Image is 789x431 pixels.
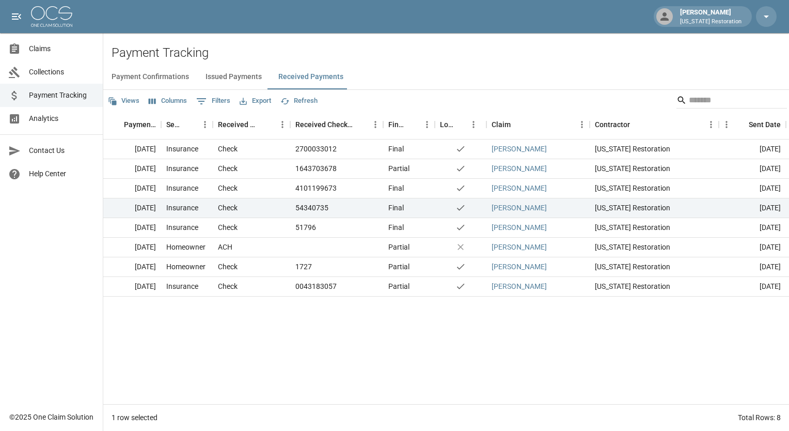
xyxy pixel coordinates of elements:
div: Total Rows: 8 [738,412,781,423]
div: Received Method [213,110,290,139]
div: Check [218,281,238,291]
div: Check [218,222,238,233]
div: [DATE] [94,238,161,257]
div: [US_STATE] Restoration [590,277,719,297]
button: Sort [630,117,644,132]
div: Final [388,183,404,193]
button: Sort [353,117,368,132]
button: Menu [703,117,719,132]
div: [DATE] [94,179,161,198]
button: Menu [419,117,435,132]
button: Issued Payments [197,65,270,89]
div: Claim [486,110,590,139]
button: open drawer [6,6,27,27]
div: Final [388,203,404,213]
div: dynamic tabs [103,65,789,89]
button: Received Payments [270,65,352,89]
a: [PERSON_NAME] [492,281,547,291]
div: [US_STATE] Restoration [590,140,719,159]
div: Received Check Number [295,110,353,139]
div: Payment Date [94,110,161,139]
div: [US_STATE] Restoration [590,198,719,218]
h2: Payment Tracking [112,45,789,60]
button: Menu [275,117,290,132]
div: 1727 [295,261,312,272]
div: [DATE] [719,140,786,159]
div: Final/Partial [388,110,405,139]
div: [DATE] [719,179,786,198]
a: [PERSON_NAME] [492,144,547,154]
button: Sort [109,117,124,132]
div: Sender [166,110,183,139]
div: Insurance [166,183,198,193]
div: Lockbox [435,110,486,139]
div: [US_STATE] Restoration [590,238,719,257]
img: ocs-logo-white-transparent.png [31,6,72,27]
div: Partial [388,281,409,291]
div: Search [676,92,787,111]
div: Check [218,261,238,272]
p: [US_STATE] Restoration [680,18,741,26]
span: Collections [29,67,94,78]
a: [PERSON_NAME] [492,261,547,272]
div: Check [218,203,238,213]
div: Check [218,183,238,193]
a: [PERSON_NAME] [492,163,547,174]
div: [DATE] [94,198,161,218]
button: Sort [183,117,197,132]
div: [DATE] [94,218,161,238]
button: Sort [511,117,525,132]
div: Claim [492,110,511,139]
div: [DATE] [719,257,786,277]
div: [DATE] [94,159,161,179]
div: [DATE] [94,257,161,277]
div: Insurance [166,203,198,213]
button: Sort [454,117,469,132]
a: [PERSON_NAME] [492,203,547,213]
div: Homeowner [166,242,206,252]
button: Menu [197,117,213,132]
span: Claims [29,43,94,54]
button: Payment Confirmations [103,65,197,89]
button: Sort [260,117,275,132]
a: [PERSON_NAME] [492,242,547,252]
div: [DATE] [719,277,786,297]
div: Lockbox [440,110,454,139]
div: Contractor [595,110,630,139]
div: [US_STATE] Restoration [590,218,719,238]
button: Show filters [194,93,233,110]
div: Received Check Number [290,110,383,139]
div: Insurance [166,222,198,233]
div: 1 row selected [112,412,157,423]
div: 1643703678 [295,163,337,174]
div: [DATE] [94,140,161,159]
button: Export [237,93,274,109]
div: Sender [161,110,213,139]
span: Analytics [29,113,94,124]
a: [PERSON_NAME] [492,222,547,233]
span: Payment Tracking [29,90,94,101]
div: Homeowner [166,261,206,272]
div: Final/Partial [383,110,435,139]
button: Menu [719,117,734,132]
button: Menu [368,117,383,132]
div: Partial [388,163,409,174]
div: [DATE] [719,159,786,179]
div: Payment Date [124,110,156,139]
a: [PERSON_NAME] [492,183,547,193]
div: 54340735 [295,203,328,213]
div: Sent Date [749,110,781,139]
div: Check [218,163,238,174]
button: Menu [466,117,481,132]
div: Insurance [166,144,198,154]
div: [US_STATE] Restoration [590,179,719,198]
button: Select columns [146,93,190,109]
div: [DATE] [719,218,786,238]
button: Sort [734,117,749,132]
div: [DATE] [719,198,786,218]
div: [US_STATE] Restoration [590,257,719,277]
div: Partial [388,242,409,252]
div: 4101199673 [295,183,337,193]
div: Contractor [590,110,719,139]
div: Received Method [218,110,260,139]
